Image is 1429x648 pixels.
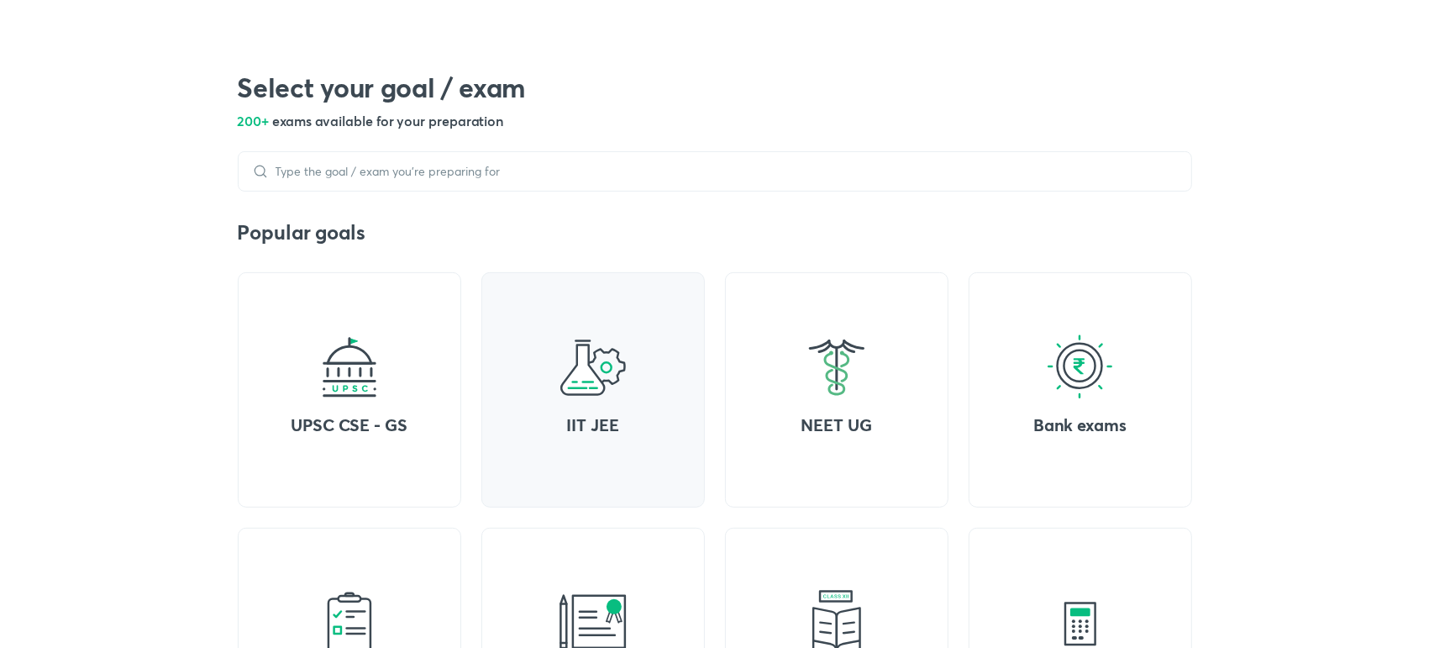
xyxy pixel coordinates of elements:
[238,71,1192,104] h2: Select your goal / exam
[272,112,503,129] span: exams available for your preparation
[1047,334,1114,401] img: goal-icon
[982,414,1179,436] h4: Bank exams
[495,414,691,436] h4: IIT JEE
[238,219,1192,245] h3: Popular goals
[560,334,627,401] img: goal-icon
[316,334,383,401] img: goal-icon
[238,111,1192,131] h5: 200+
[803,334,870,401] img: goal-icon
[738,414,935,436] h4: NEET UG
[251,414,448,436] h4: UPSC CSE - GS
[269,165,1178,178] input: Type the goal / exam you’re preparing for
